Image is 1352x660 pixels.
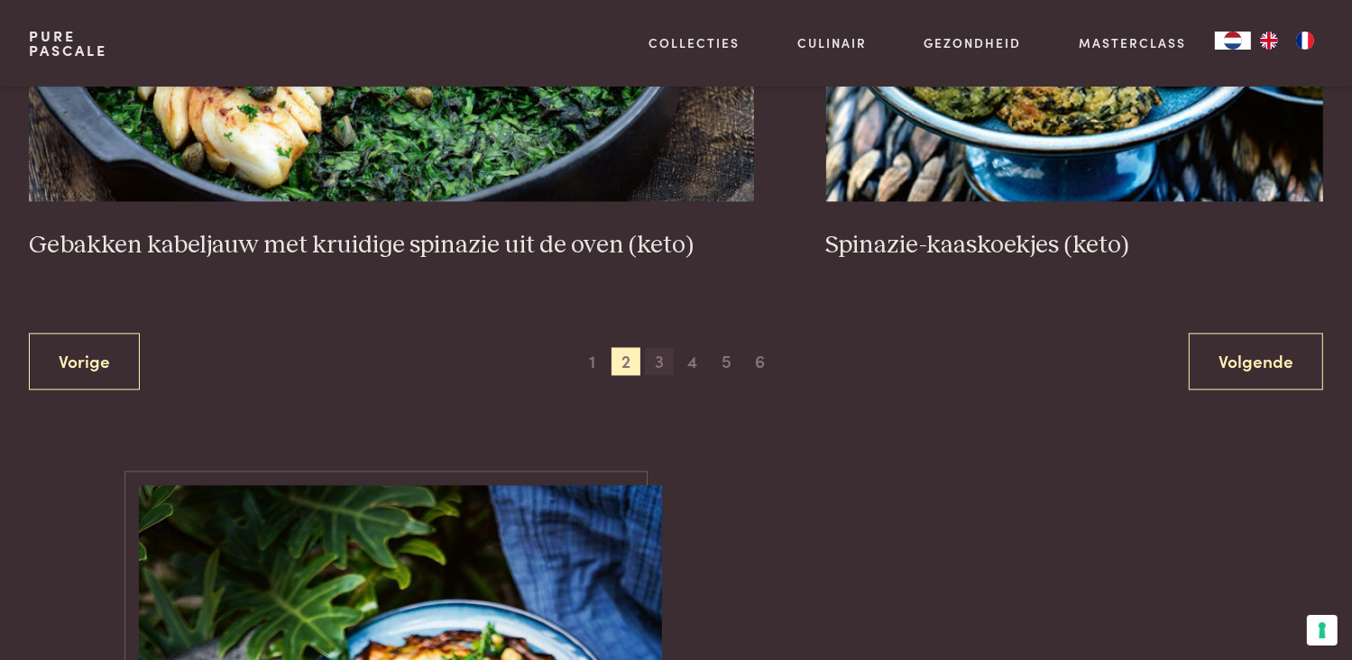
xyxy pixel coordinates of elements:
[29,230,754,261] h3: Gebakken kabeljauw met kruidige spinazie uit de oven (keto)
[826,230,1324,261] h3: Spinazie-kaaskoekjes (keto)
[924,33,1022,52] a: Gezondheid
[678,347,707,376] span: 4
[712,347,740,376] span: 5
[612,347,640,376] span: 2
[29,333,140,390] a: Vorige
[1251,32,1287,50] a: EN
[1287,32,1323,50] a: FR
[1189,333,1323,390] a: Volgende
[1079,33,1186,52] a: Masterclass
[1215,32,1251,50] div: Language
[648,33,740,52] a: Collecties
[1215,32,1323,50] aside: Language selected: Nederlands
[578,347,607,376] span: 1
[29,29,107,58] a: PurePascale
[645,347,674,376] span: 3
[1215,32,1251,50] a: NL
[797,33,867,52] a: Culinair
[1307,615,1338,646] button: Uw voorkeuren voor toestemming voor trackingtechnologieën
[746,347,775,376] span: 6
[1251,32,1323,50] ul: Language list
